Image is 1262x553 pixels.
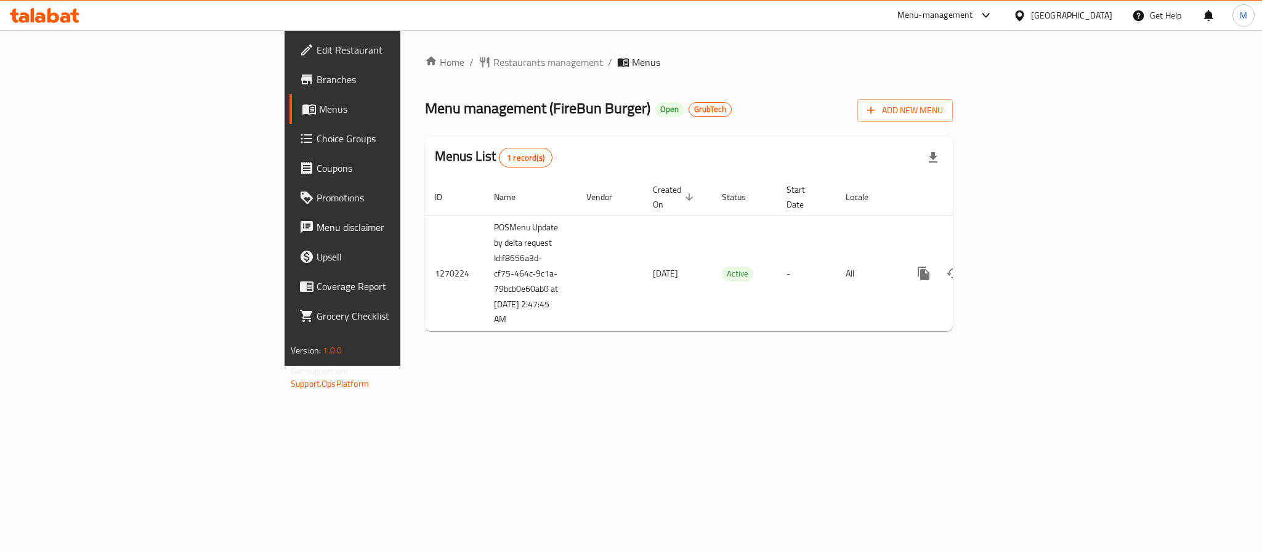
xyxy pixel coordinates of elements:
[484,216,576,331] td: POSMenu Update by delta request Id:f8656a3d-cf75-464c-9c1a-79bcb0e60ab0 at [DATE] 2:47:45 AM
[608,55,612,70] li: /
[317,220,485,235] span: Menu disclaimer
[689,104,731,115] span: GrubTech
[317,309,485,323] span: Grocery Checklist
[493,55,603,70] span: Restaurants management
[897,8,973,23] div: Menu-management
[291,376,369,392] a: Support.OpsPlatform
[867,103,943,118] span: Add New Menu
[425,94,650,122] span: Menu management ( FireBun Burger )
[836,216,899,331] td: All
[289,242,495,272] a: Upsell
[1031,9,1112,22] div: [GEOGRAPHIC_DATA]
[323,342,342,358] span: 1.0.0
[586,190,628,204] span: Vendor
[653,182,697,212] span: Created On
[918,143,948,172] div: Export file
[425,179,1037,332] table: enhanced table
[435,190,458,204] span: ID
[289,183,495,212] a: Promotions
[899,179,1037,216] th: Actions
[291,363,347,379] span: Get support on:
[722,190,762,204] span: Status
[289,212,495,242] a: Menu disclaimer
[846,190,884,204] span: Locale
[909,259,939,288] button: more
[317,42,485,57] span: Edit Restaurant
[499,148,552,168] div: Total records count
[317,279,485,294] span: Coverage Report
[435,147,552,168] h2: Menus List
[317,249,485,264] span: Upsell
[289,124,495,153] a: Choice Groups
[425,55,953,70] nav: breadcrumb
[500,152,552,164] span: 1 record(s)
[317,161,485,176] span: Coupons
[632,55,660,70] span: Menus
[289,272,495,301] a: Coverage Report
[655,102,684,117] div: Open
[494,190,532,204] span: Name
[319,102,485,116] span: Menus
[317,190,485,205] span: Promotions
[479,55,603,70] a: Restaurants management
[653,265,678,281] span: [DATE]
[317,72,485,87] span: Branches
[317,131,485,146] span: Choice Groups
[289,301,495,331] a: Grocery Checklist
[722,267,753,281] span: Active
[289,153,495,183] a: Coupons
[787,182,821,212] span: Start Date
[777,216,836,331] td: -
[939,259,968,288] button: Change Status
[289,65,495,94] a: Branches
[857,99,953,122] button: Add New Menu
[289,35,495,65] a: Edit Restaurant
[291,342,321,358] span: Version:
[289,94,495,124] a: Menus
[1240,9,1247,22] span: M
[655,104,684,115] span: Open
